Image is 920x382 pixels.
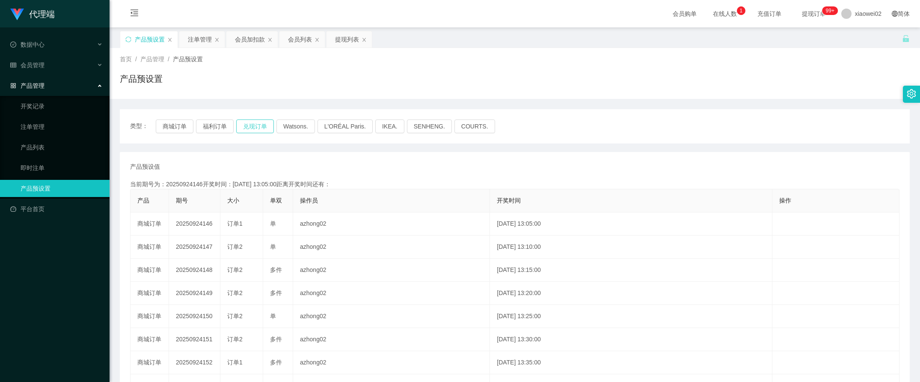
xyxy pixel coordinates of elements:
[822,6,838,15] sup: 1203
[315,37,320,42] i: 图标: close
[300,197,318,204] span: 操作员
[169,212,220,236] td: 20250924146
[490,212,772,236] td: [DATE] 13:05:00
[227,289,243,296] span: 订单2
[131,282,169,305] td: 商城订单
[21,180,103,197] a: 产品预设置
[140,56,164,63] span: 产品管理
[293,305,490,328] td: azhong02
[167,37,172,42] i: 图标: close
[270,359,282,366] span: 多件
[196,119,234,133] button: 福利订单
[130,162,160,171] span: 产品预设值
[214,37,220,42] i: 图标: close
[21,98,103,115] a: 开奖记录
[227,197,239,204] span: 大小
[169,305,220,328] td: 20250924150
[21,118,103,135] a: 注单管理
[10,62,45,69] span: 会员管理
[293,328,490,351] td: azhong02
[131,351,169,374] td: 商城订单
[497,197,521,204] span: 开奖时间
[130,180,899,189] div: 当前期号为：20250924146开奖时间：[DATE] 13:05:00距离开奖时间还有：
[21,139,103,156] a: 产品列表
[169,351,220,374] td: 20250924152
[270,197,282,204] span: 单双
[490,282,772,305] td: [DATE] 13:20:00
[335,31,359,48] div: 提现列表
[137,197,149,204] span: 产品
[737,6,745,15] sup: 1
[490,236,772,259] td: [DATE] 13:10:00
[169,259,220,282] td: 20250924148
[293,259,490,282] td: azhong02
[10,42,16,48] i: 图标: check-circle-o
[168,56,169,63] span: /
[270,220,276,227] span: 单
[490,259,772,282] td: [DATE] 13:15:00
[293,282,490,305] td: azhong02
[375,119,404,133] button: IKEA.
[293,236,490,259] td: azhong02
[235,31,265,48] div: 会员加扣款
[10,62,16,68] i: 图标: table
[293,351,490,374] td: azhong02
[10,9,24,21] img: logo.9652507e.png
[227,220,243,227] span: 订单1
[135,31,165,48] div: 产品预设置
[276,119,315,133] button: Watsons.
[10,82,45,89] span: 产品管理
[490,328,772,351] td: [DATE] 13:30:00
[10,10,55,17] a: 代理端
[10,200,103,218] a: 图标: dashboard平台首页
[10,83,16,89] i: 图标: appstore-o
[156,119,193,133] button: 商城订单
[739,6,742,15] p: 1
[227,266,243,273] span: 订单2
[318,119,373,133] button: L'ORÉAL Paris.
[173,56,203,63] span: 产品预设置
[176,197,188,204] span: 期号
[362,37,367,42] i: 图标: close
[10,41,45,48] span: 数据中心
[270,266,282,273] span: 多件
[490,351,772,374] td: [DATE] 13:35:00
[120,56,132,63] span: 首页
[135,56,137,63] span: /
[907,89,916,98] i: 图标: setting
[227,336,243,343] span: 订单2
[490,305,772,328] td: [DATE] 13:25:00
[131,212,169,236] td: 商城订单
[407,119,452,133] button: SENHENG.
[131,328,169,351] td: 商城订单
[270,336,282,343] span: 多件
[779,197,791,204] span: 操作
[798,11,830,17] span: 提现订单
[131,236,169,259] td: 商城订单
[892,11,898,17] i: 图标: global
[120,72,163,85] h1: 产品预设置
[120,0,149,28] i: 图标: menu-fold
[270,313,276,319] span: 单
[169,282,220,305] td: 20250924149
[131,259,169,282] td: 商城订单
[454,119,495,133] button: COURTS.
[709,11,741,17] span: 在线人数
[236,119,274,133] button: 兑现订单
[125,36,131,42] i: 图标: sync
[288,31,312,48] div: 会员列表
[21,159,103,176] a: 即时注单
[267,37,273,42] i: 图标: close
[902,35,910,42] i: 图标: unlock
[130,119,156,133] span: 类型：
[131,305,169,328] td: 商城订单
[227,243,243,250] span: 订单2
[169,328,220,351] td: 20250924151
[270,243,276,250] span: 单
[293,212,490,236] td: azhong02
[169,236,220,259] td: 20250924147
[753,11,786,17] span: 充值订单
[29,0,55,28] h1: 代理端
[227,359,243,366] span: 订单1
[270,289,282,296] span: 多件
